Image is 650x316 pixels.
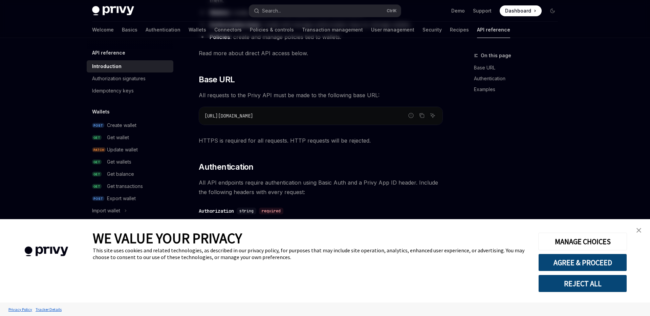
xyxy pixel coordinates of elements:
[107,194,136,203] div: Export wallet
[92,87,134,95] div: Idempotency keys
[92,160,102,165] span: GET
[92,75,146,83] div: Authorization signatures
[87,205,173,217] button: Toggle Import wallet section
[481,51,511,60] span: On this page
[259,208,283,214] div: required
[189,22,206,38] a: Wallets
[199,178,443,197] span: All API endpoints require authentication using Basic Auth and a Privy App ID header. Include the ...
[87,85,173,97] a: Idempotency keys
[87,119,173,131] a: POSTCreate wallet
[387,8,397,14] span: Ctrl K
[249,5,401,17] button: Open search
[204,113,253,119] span: [URL][DOMAIN_NAME]
[239,208,254,214] span: string
[92,49,125,57] h5: API reference
[92,108,110,116] h5: Wallets
[87,131,173,144] a: GETGet wallet
[92,6,134,16] img: dark logo
[87,180,173,192] a: GETGet transactions
[107,219,135,227] div: Authenticate
[477,22,510,38] a: API reference
[87,168,173,180] a: GETGet balance
[538,254,627,271] button: AGREE & PROCEED
[199,74,235,85] span: Base URL
[92,207,120,215] div: Import wallet
[428,111,437,120] button: Ask AI
[92,147,106,152] span: PATCH
[199,162,254,172] span: Authentication
[302,22,363,38] a: Transaction management
[474,84,563,95] a: Examples
[34,303,63,315] a: Tracker Details
[107,182,143,190] div: Get transactions
[547,5,558,16] button: Toggle dark mode
[474,62,563,73] a: Base URL
[107,170,134,178] div: Get balance
[92,62,122,70] div: Introduction
[146,22,180,38] a: Authentication
[93,229,242,247] span: WE VALUE YOUR PRIVACY
[371,22,414,38] a: User management
[450,22,469,38] a: Recipes
[500,5,542,16] a: Dashboard
[87,144,173,156] a: PATCHUpdate wallet
[636,228,641,233] img: close banner
[632,224,646,237] a: close banner
[199,136,443,145] span: HTTPS is required for all requests. HTTP requests will be rejected.
[107,133,129,142] div: Get wallet
[92,184,102,189] span: GET
[214,22,242,38] a: Connectors
[417,111,426,120] button: Copy the contents from the code block
[407,111,415,120] button: Report incorrect code
[87,60,173,72] a: Introduction
[87,156,173,168] a: GETGet wallets
[10,237,83,266] img: company logo
[538,275,627,292] button: REJECT ALL
[505,7,531,14] span: Dashboard
[107,158,131,166] div: Get wallets
[422,22,442,38] a: Security
[92,196,104,201] span: POST
[199,208,234,214] div: Authorization
[92,135,102,140] span: GET
[474,73,563,84] a: Authentication
[93,247,528,260] div: This site uses cookies and related technologies, as described in our privacy policy, for purposes...
[107,121,136,129] div: Create wallet
[262,7,281,15] div: Search...
[92,172,102,177] span: GET
[87,72,173,85] a: Authorization signatures
[92,22,114,38] a: Welcome
[107,146,138,154] div: Update wallet
[250,22,294,38] a: Policies & controls
[92,123,104,128] span: POST
[199,48,443,58] span: Read more about direct API access below.
[87,217,173,229] a: POSTAuthenticate
[473,7,492,14] a: Support
[538,233,627,250] button: MANAGE CHOICES
[122,22,137,38] a: Basics
[87,192,173,205] a: POSTExport wallet
[451,7,465,14] a: Demo
[199,90,443,100] span: All requests to the Privy API must be made to the following base URL:
[7,303,34,315] a: Privacy Policy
